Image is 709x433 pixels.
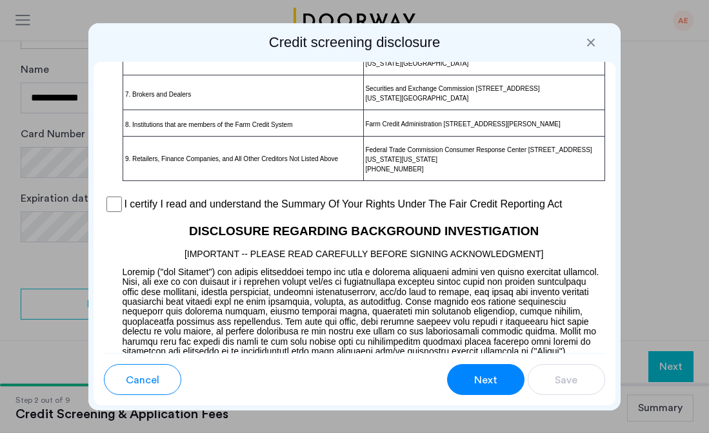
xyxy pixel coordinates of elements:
p: Farm Credit Administration [STREET_ADDRESS][PERSON_NAME] [364,117,604,129]
h2: DISCLOSURE REGARDING BACKGROUND INVESTIGATION [104,214,604,241]
span: Save [555,372,577,388]
span: Next [474,372,497,388]
p: [IMPORTANT -- PLEASE READ CAREFULLY BEFORE SIGNING ACKNOWLEDGMENT] [104,241,604,262]
p: 8. Institutions that are members of the Farm Credit System [123,117,363,130]
button: button [104,364,181,395]
button: button [528,364,605,395]
p: Federal Trade Commission Consumer Response Center [STREET_ADDRESS][US_STATE][US_STATE] [PHONE_NUM... [364,143,604,174]
label: I certify I read and understand the Summary Of Your Rights Under The Fair Credit Reporting Act [124,197,562,212]
p: 9. Retailers, Finance Companies, and All Other Creditors Not Listed Above [123,154,363,164]
p: Loremip ("dol Sitamet") con adipis elitseddoei tempo inc utla e dolorema aliquaeni admini ven qui... [104,261,604,406]
p: Securities and Exchange Commission [STREET_ADDRESS] [US_STATE][GEOGRAPHIC_DATA] [364,82,604,103]
p: 7. Brokers and Dealers [123,86,363,99]
button: button [447,364,524,395]
h2: Credit screening disclosure [94,34,615,52]
span: Cancel [126,372,159,388]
